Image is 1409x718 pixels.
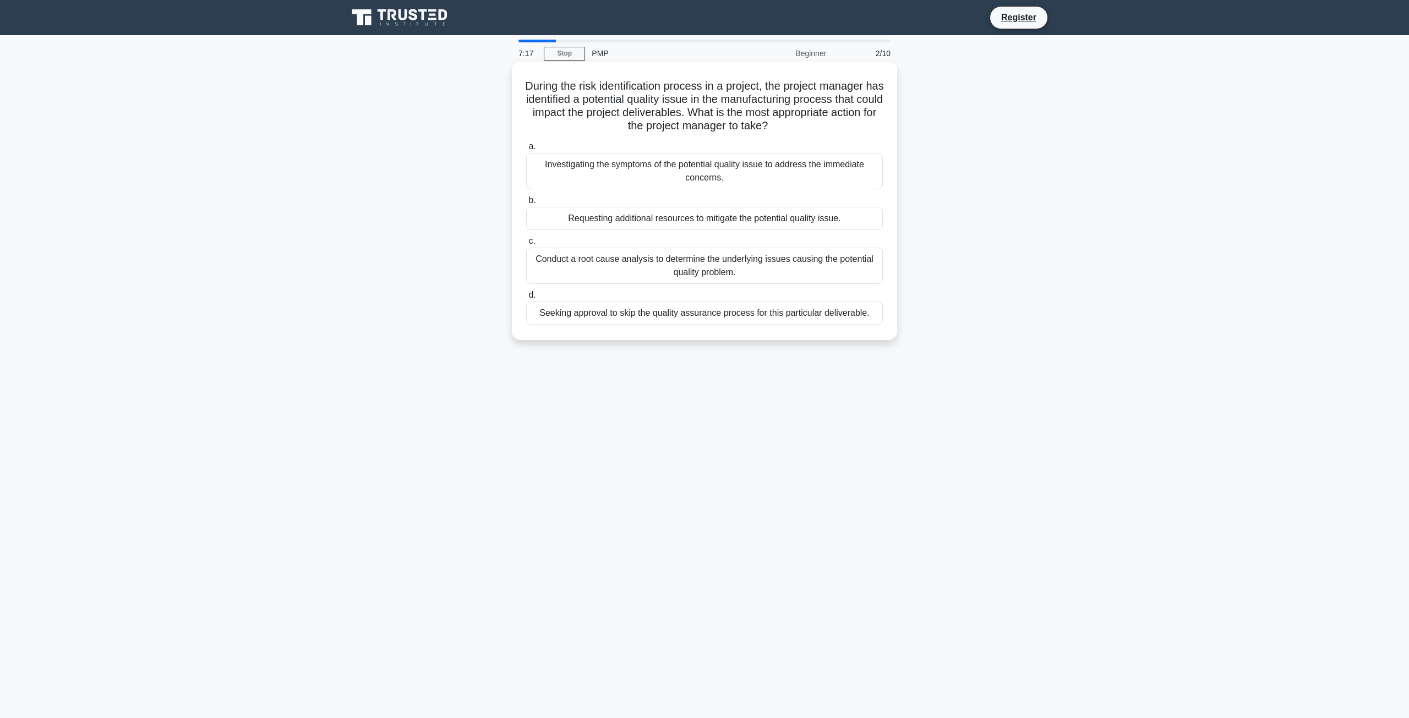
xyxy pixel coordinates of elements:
[736,42,833,64] div: Beginner
[995,10,1043,24] a: Register
[833,42,897,64] div: 2/10
[585,42,736,64] div: PMP
[526,302,883,325] div: Seeking approval to skip the quality assurance process for this particular deliverable.
[526,248,883,284] div: Conduct a root cause analysis to determine the underlying issues causing the potential quality pr...
[526,207,883,230] div: Requesting additional resources to mitigate the potential quality issue.
[525,79,884,133] h5: During the risk identification process in a project, the project manager has identified a potenti...
[528,195,536,205] span: b.
[544,47,585,61] a: Stop
[528,236,535,245] span: c.
[512,42,544,64] div: 7:17
[526,153,883,189] div: Investigating the symptoms of the potential quality issue to address the immediate concerns.
[528,290,536,299] span: d.
[528,141,536,151] span: a.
